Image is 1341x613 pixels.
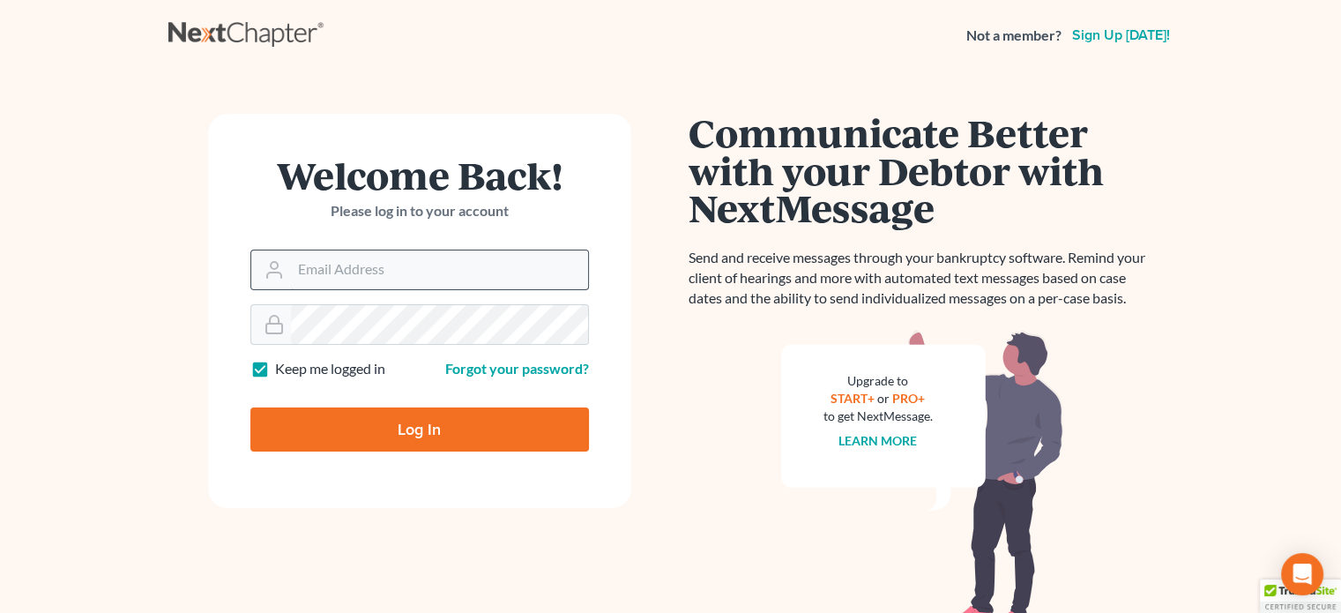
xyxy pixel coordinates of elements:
div: TrustedSite Certified [1260,579,1341,613]
strong: Not a member? [966,26,1062,46]
input: Log In [250,407,589,452]
div: to get NextMessage. [823,407,933,425]
a: START+ [831,391,875,406]
h1: Communicate Better with your Debtor with NextMessage [689,114,1156,227]
p: Please log in to your account [250,201,589,221]
p: Send and receive messages through your bankruptcy software. Remind your client of hearings and mo... [689,248,1156,309]
a: PRO+ [892,391,925,406]
a: Sign up [DATE]! [1069,28,1173,42]
a: Forgot your password? [445,360,589,377]
div: Upgrade to [823,372,933,390]
h1: Welcome Back! [250,156,589,194]
input: Email Address [291,250,588,289]
label: Keep me logged in [275,359,385,379]
div: Open Intercom Messenger [1281,553,1323,595]
a: Learn more [838,433,917,448]
span: or [877,391,890,406]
